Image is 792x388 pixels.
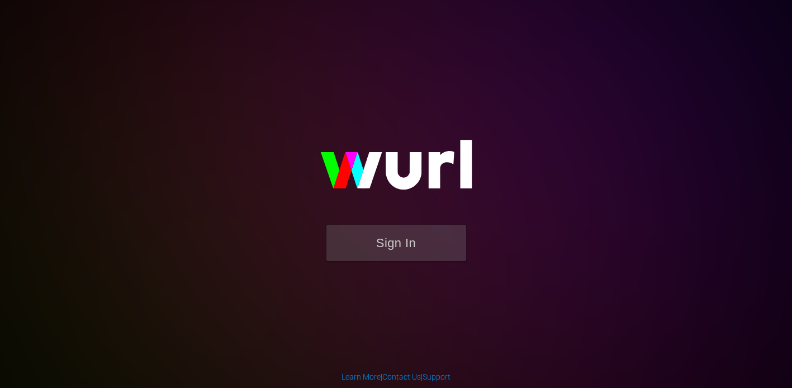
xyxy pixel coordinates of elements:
button: Sign In [326,225,466,261]
img: wurl-logo-on-black-223613ac3d8ba8fe6dc639794a292ebdb59501304c7dfd60c99c58986ef67473.svg [284,116,508,224]
a: Support [423,372,450,381]
div: | | [342,371,450,382]
a: Learn More [342,372,381,381]
a: Contact Us [382,372,421,381]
